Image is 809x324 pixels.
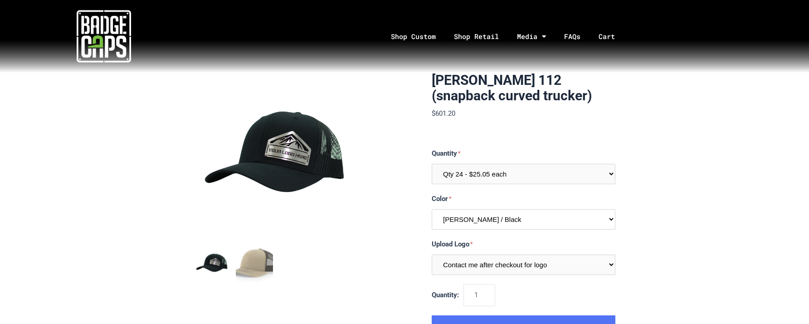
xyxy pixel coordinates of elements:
span: $601.20 [432,109,455,118]
a: Media [508,13,555,60]
img: badgecaps white logo with green acccent [77,9,131,64]
button: mark as featured image [194,245,231,283]
img: BadgeCaps - Richardson 112 [194,73,361,241]
a: Cart [590,13,635,60]
label: Quantity [432,148,615,159]
button: mark as featured image [236,245,273,283]
label: Upload Logo [432,239,615,250]
iframe: Chat Widget [764,280,809,324]
h1: [PERSON_NAME] 112 (snapback curved trucker) [432,73,615,103]
img: BadgeCaps - Richardson 112 [194,245,231,283]
a: Shop Custom [382,13,445,60]
a: Shop Retail [445,13,508,60]
a: FAQs [555,13,590,60]
span: Quantity: [432,291,459,299]
nav: Menu [208,13,809,60]
label: Color [432,193,615,205]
